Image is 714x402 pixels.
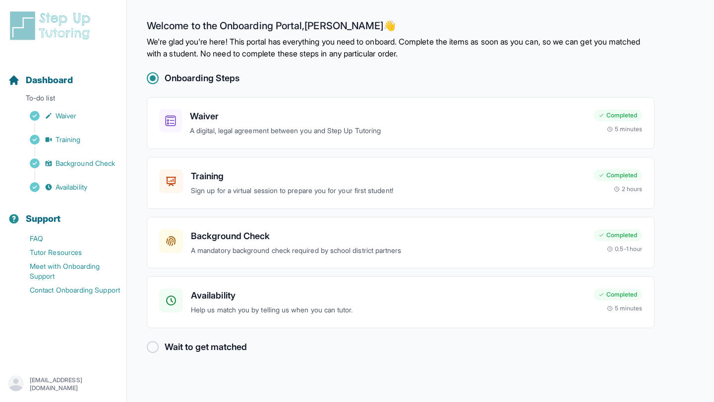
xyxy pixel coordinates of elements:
[607,304,642,312] div: 5 minutes
[8,232,126,246] a: FAQ
[190,109,586,123] h3: Waiver
[147,20,654,36] h2: Welcome to the Onboarding Portal, [PERSON_NAME] 👋
[191,304,586,316] p: Help us match you by telling us when you can tutor.
[56,182,87,192] span: Availability
[8,246,126,259] a: Tutor Resources
[8,156,126,170] a: Background Check
[165,340,247,354] h2: Wait to get matched
[594,169,642,181] div: Completed
[26,212,61,226] span: Support
[4,57,122,91] button: Dashboard
[8,375,119,393] button: [EMAIL_ADDRESS][DOMAIN_NAME]
[56,135,81,145] span: Training
[8,73,73,87] a: Dashboard
[147,36,654,59] p: We're glad you're here! This portal has everything you need to onboard. Complete the items as soo...
[594,229,642,241] div: Completed
[56,111,76,121] span: Waiver
[26,73,73,87] span: Dashboard
[8,283,126,297] a: Contact Onboarding Support
[8,10,96,42] img: logo
[191,229,586,243] h3: Background Check
[147,217,654,269] a: Background CheckA mandatory background check required by school district partnersCompleted0.5-1 hour
[8,259,126,283] a: Meet with Onboarding Support
[8,109,126,123] a: Waiver
[191,245,586,256] p: A mandatory background check required by school district partners
[607,125,642,133] div: 5 minutes
[614,185,643,193] div: 2 hours
[191,289,586,302] h3: Availability
[4,196,122,230] button: Support
[8,180,126,194] a: Availability
[147,157,654,209] a: TrainingSign up for a virtual session to prepare you for your first student!Completed2 hours
[147,276,654,328] a: AvailabilityHelp us match you by telling us when you can tutor.Completed5 minutes
[56,158,115,168] span: Background Check
[8,133,126,147] a: Training
[607,245,642,253] div: 0.5-1 hour
[191,169,586,183] h3: Training
[4,93,122,107] p: To-do list
[30,376,119,392] p: [EMAIL_ADDRESS][DOMAIN_NAME]
[191,185,586,197] p: Sign up for a virtual session to prepare you for your first student!
[165,71,239,85] h2: Onboarding Steps
[594,109,642,121] div: Completed
[594,289,642,301] div: Completed
[190,125,586,137] p: A digital, legal agreement between you and Step Up Tutoring
[147,97,654,149] a: WaiverA digital, legal agreement between you and Step Up TutoringCompleted5 minutes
